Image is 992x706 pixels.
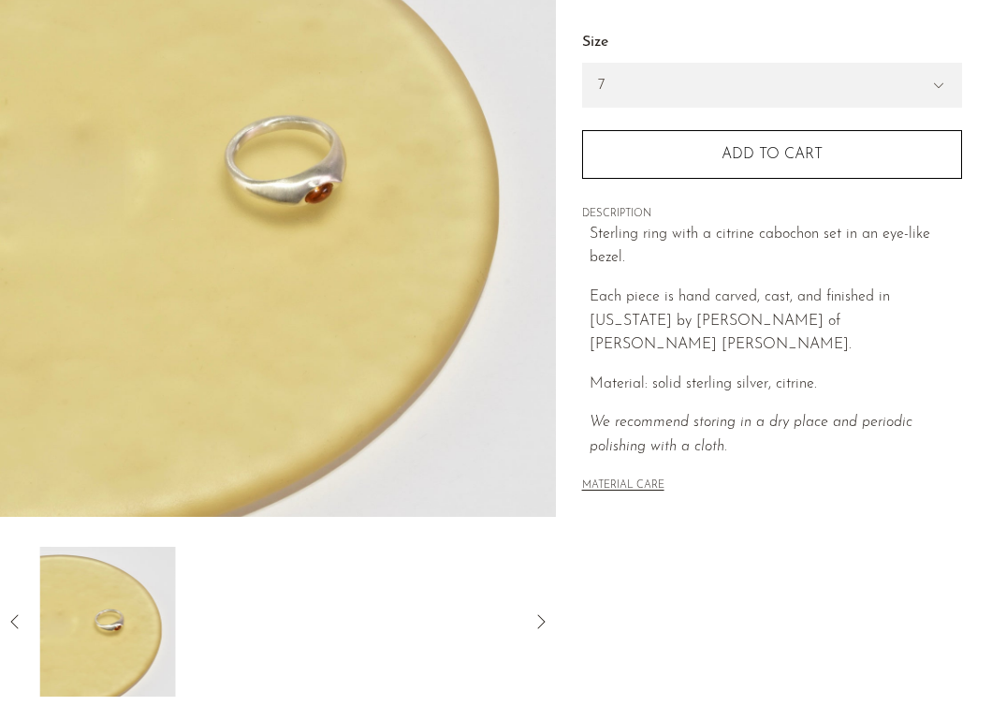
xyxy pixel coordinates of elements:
[590,286,962,358] p: Each piece is hand carved, cast, and finished in [US_STATE] by [PERSON_NAME] of [PERSON_NAME] [PE...
[590,373,962,397] p: Material: solid sterling silver, citrine.
[40,547,176,697] img: Citrine Ellipse Ring
[582,31,962,55] label: Size
[590,223,962,271] p: Sterling ring with a citrine cabochon set in an eye-like bezel.
[582,206,962,223] span: DESCRIPTION
[582,479,664,493] button: MATERIAL CARE
[722,147,823,162] span: Add to cart
[582,130,962,179] button: Add to cart
[590,415,912,454] i: We recommend storing in a dry place and periodic polishing with a cloth.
